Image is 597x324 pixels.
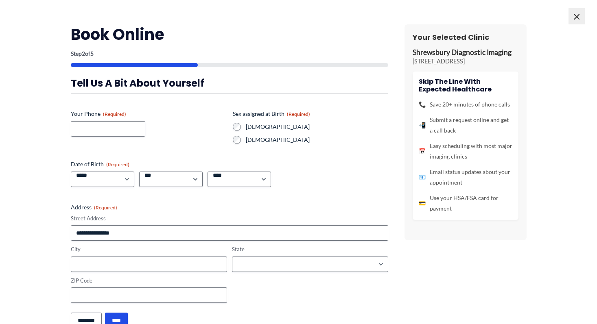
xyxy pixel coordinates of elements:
[419,172,426,183] span: 📧
[419,115,512,136] li: Submit a request online and get a call back
[419,99,512,110] li: Save 20+ minutes of phone calls
[71,203,117,211] legend: Address
[103,111,126,117] span: (Required)
[71,110,226,118] label: Your Phone
[71,77,388,89] h3: Tell us a bit about yourself
[106,161,129,167] span: (Required)
[246,136,388,144] label: [DEMOGRAPHIC_DATA]
[419,146,426,157] span: 📅
[82,50,85,57] span: 2
[71,160,129,168] legend: Date of Birth
[71,51,388,57] p: Step of
[71,24,388,44] h2: Book Online
[90,50,94,57] span: 5
[71,246,227,253] label: City
[71,215,388,222] label: Street Address
[413,57,518,65] p: [STREET_ADDRESS]
[419,120,426,130] span: 📲
[71,277,227,285] label: ZIP Code
[94,204,117,211] span: (Required)
[569,8,585,24] span: ×
[419,78,512,93] h4: Skip the line with Expected Healthcare
[232,246,388,253] label: State
[419,99,426,110] span: 📞
[413,33,518,42] h3: Your Selected Clinic
[413,48,518,57] p: Shrewsbury Diagnostic Imaging
[419,167,512,188] li: Email status updates about your appointment
[419,193,512,214] li: Use your HSA/FSA card for payment
[287,111,310,117] span: (Required)
[233,110,310,118] legend: Sex assigned at Birth
[419,198,426,209] span: 💳
[246,123,388,131] label: [DEMOGRAPHIC_DATA]
[419,141,512,162] li: Easy scheduling with most major imaging clinics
